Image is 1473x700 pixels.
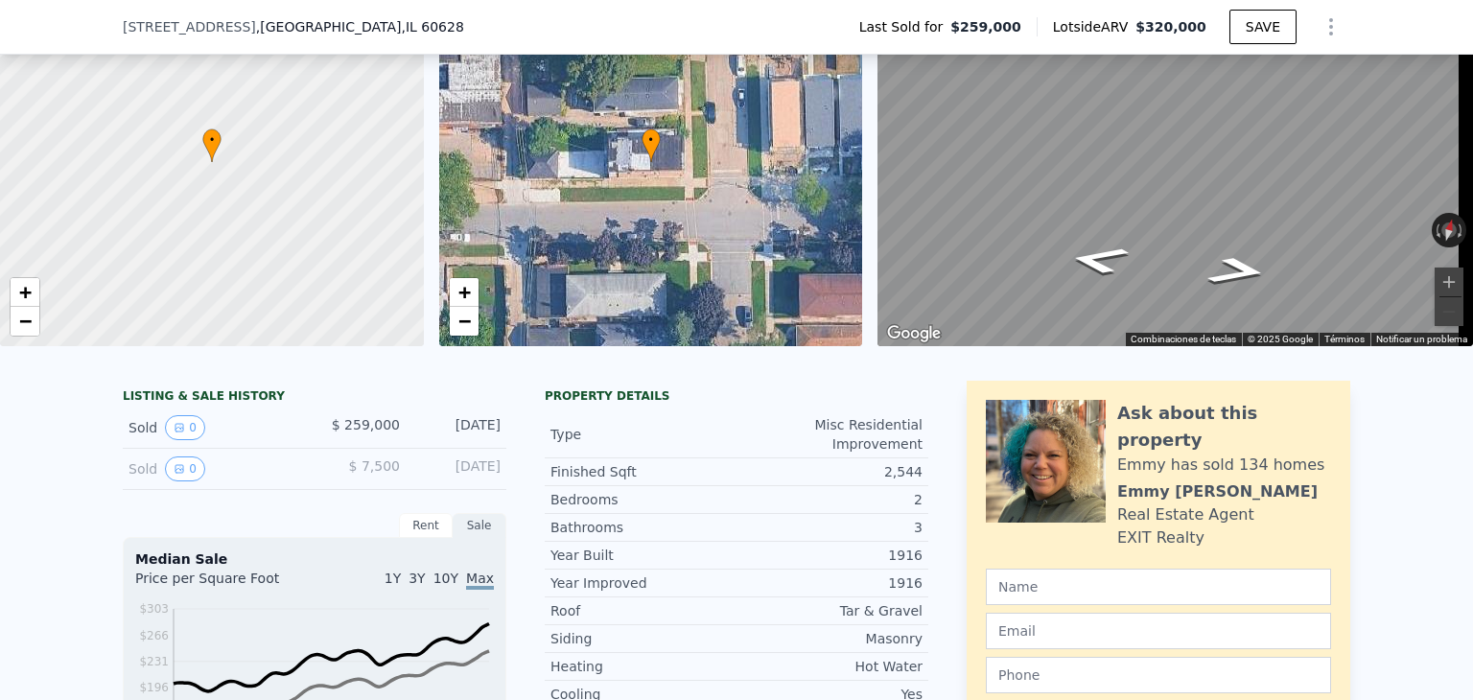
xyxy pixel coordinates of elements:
div: 1916 [736,573,923,593]
div: 2 [736,490,923,509]
span: $ 7,500 [349,458,400,474]
input: Name [986,569,1331,605]
div: Ask about this property [1117,400,1331,454]
a: Zoom out [11,307,39,336]
div: Year Built [550,546,736,565]
div: Heating [550,657,736,676]
button: Restablecer la vista [1438,212,1461,249]
div: Rent [399,513,453,538]
button: Reducir [1435,297,1463,326]
input: Email [986,613,1331,649]
span: • [202,131,222,149]
a: Zoom out [450,307,479,336]
a: Términos [1324,334,1365,344]
span: Last Sold for [859,17,951,36]
div: Finished Sqft [550,462,736,481]
div: Sold [129,456,299,481]
span: − [457,309,470,333]
tspan: $303 [139,602,169,616]
div: [DATE] [415,415,501,440]
span: $320,000 [1135,19,1206,35]
span: [STREET_ADDRESS] [123,17,256,36]
div: Property details [545,388,928,404]
button: Rotar a la izquierda [1432,213,1442,247]
div: Bathrooms [550,518,736,537]
button: Show Options [1312,8,1350,46]
div: Type [550,425,736,444]
div: Misc Residential Improvement [736,415,923,454]
span: − [19,309,32,333]
div: • [642,128,661,162]
span: + [457,280,470,304]
button: Combinaciones de teclas [1131,333,1236,346]
a: Zoom in [450,278,479,307]
span: Max [466,571,494,590]
tspan: $196 [139,681,169,694]
span: + [19,280,32,304]
div: Real Estate Agent [1117,503,1254,526]
span: 10Y [433,571,458,586]
tspan: $231 [139,655,169,668]
div: Year Improved [550,573,736,593]
div: 2,544 [736,462,923,481]
button: SAVE [1229,10,1297,44]
div: Sale [453,513,506,538]
path: Ir hacia el oeste, W 123rd St [1042,239,1155,281]
button: Girar a la derecha [1457,213,1467,247]
div: [DATE] [415,456,501,481]
span: $ 259,000 [332,417,400,432]
span: , [GEOGRAPHIC_DATA] [256,17,464,36]
div: • [202,128,222,162]
path: Ir hacia el este, W 123rd St [1181,250,1294,292]
button: View historical data [165,456,205,481]
img: Google [882,321,946,346]
div: Masonry [736,629,923,648]
div: Price per Square Foot [135,569,315,599]
span: Lotside ARV [1053,17,1135,36]
div: Bedrooms [550,490,736,509]
div: Siding [550,629,736,648]
a: Notificar un problema [1376,334,1467,344]
tspan: $266 [139,629,169,642]
div: 1916 [736,546,923,565]
div: Roof [550,601,736,620]
div: LISTING & SALE HISTORY [123,388,506,408]
span: 3Y [409,571,425,586]
div: Emmy has sold 134 homes [1117,454,1324,477]
input: Phone [986,657,1331,693]
span: • [642,131,661,149]
div: EXIT Realty [1117,526,1204,549]
a: Zoom in [11,278,39,307]
a: Abre esta zona en Google Maps (se abre en una nueva ventana) [882,321,946,346]
button: View historical data [165,415,205,440]
div: Emmy [PERSON_NAME] [1117,480,1318,503]
div: Sold [129,415,299,440]
span: © 2025 Google [1248,334,1313,344]
div: Hot Water [736,657,923,676]
div: Tar & Gravel [736,601,923,620]
span: $259,000 [950,17,1021,36]
div: 3 [736,518,923,537]
span: , IL 60628 [401,19,463,35]
button: Ampliar [1435,268,1463,296]
span: 1Y [385,571,401,586]
div: Median Sale [135,549,494,569]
